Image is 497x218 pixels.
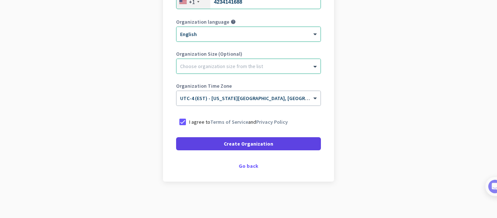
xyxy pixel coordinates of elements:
[176,163,321,169] div: Go back
[231,19,236,24] i: help
[176,51,321,56] label: Organization Size (Optional)
[189,118,288,126] p: I agree to and
[210,119,248,125] a: Terms of Service
[176,19,229,24] label: Organization language
[176,83,321,88] label: Organization Time Zone
[256,119,288,125] a: Privacy Policy
[176,137,321,150] button: Create Organization
[224,140,273,147] span: Create Organization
